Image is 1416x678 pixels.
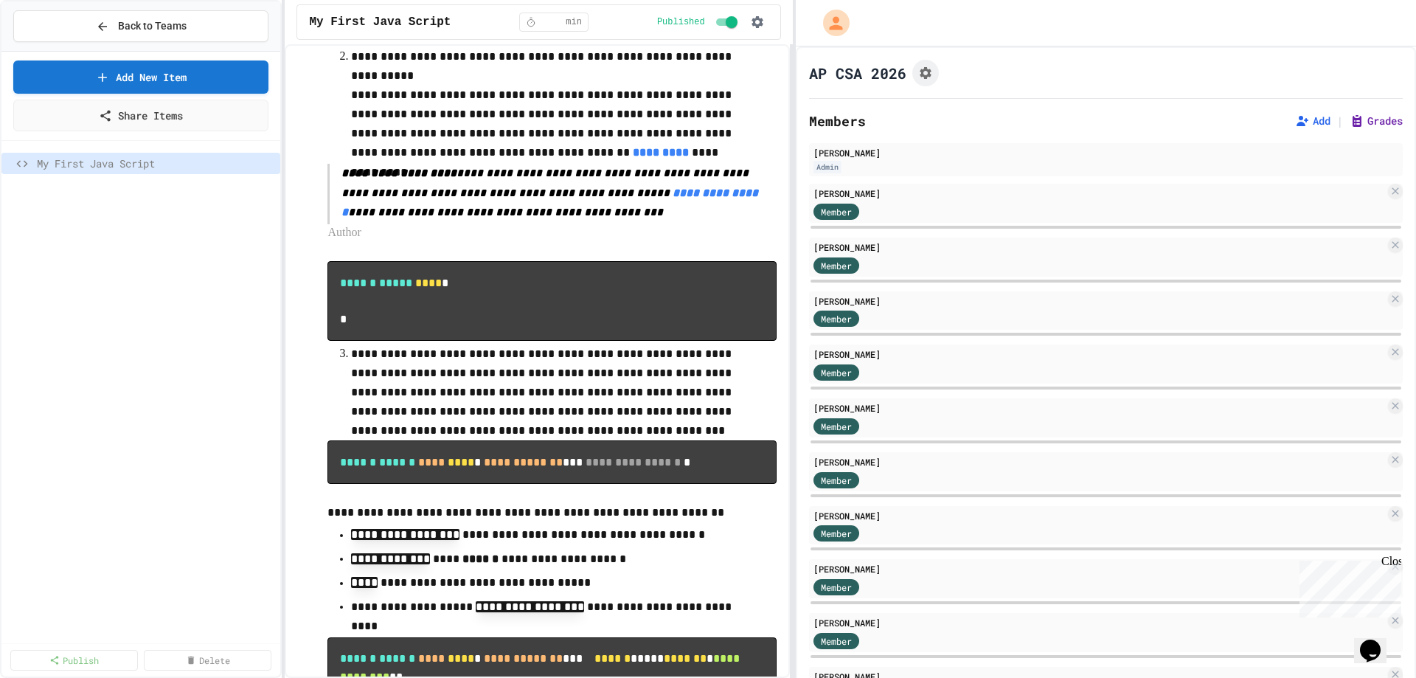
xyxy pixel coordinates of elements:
[813,509,1385,522] div: [PERSON_NAME]
[813,241,1385,254] div: [PERSON_NAME]
[1354,619,1401,663] iframe: chat widget
[912,60,939,86] button: Assignment Settings
[1336,112,1344,130] span: |
[809,63,906,83] h1: AP CSA 2026
[821,205,852,218] span: Member
[813,401,1385,415] div: [PERSON_NAME]
[1350,114,1403,128] button: Grades
[13,10,268,42] button: Back to Teams
[6,6,102,94] div: Chat with us now!Close
[144,650,271,671] a: Delete
[657,13,740,31] div: Content is published and visible to students
[813,347,1385,361] div: [PERSON_NAME]
[813,146,1398,159] div: [PERSON_NAME]
[813,187,1385,200] div: [PERSON_NAME]
[13,60,268,94] a: Add New Item
[821,312,852,325] span: Member
[1295,114,1330,128] button: Add
[813,616,1385,629] div: [PERSON_NAME]
[813,294,1385,308] div: [PERSON_NAME]
[657,16,705,28] span: Published
[821,527,852,540] span: Member
[813,562,1385,575] div: [PERSON_NAME]
[10,650,138,671] a: Publish
[566,16,582,28] span: min
[821,259,852,272] span: Member
[808,6,853,40] div: My Account
[821,634,852,648] span: Member
[118,18,187,34] span: Back to Teams
[821,581,852,594] span: Member
[821,420,852,433] span: Member
[813,161,841,173] div: Admin
[37,156,274,171] span: My First Java Script
[13,100,268,131] a: Share Items
[821,474,852,487] span: Member
[813,455,1385,468] div: [PERSON_NAME]
[1294,555,1401,618] iframe: chat widget
[309,13,451,31] span: My First Java Script
[821,366,852,379] span: Member
[809,111,866,131] h2: Members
